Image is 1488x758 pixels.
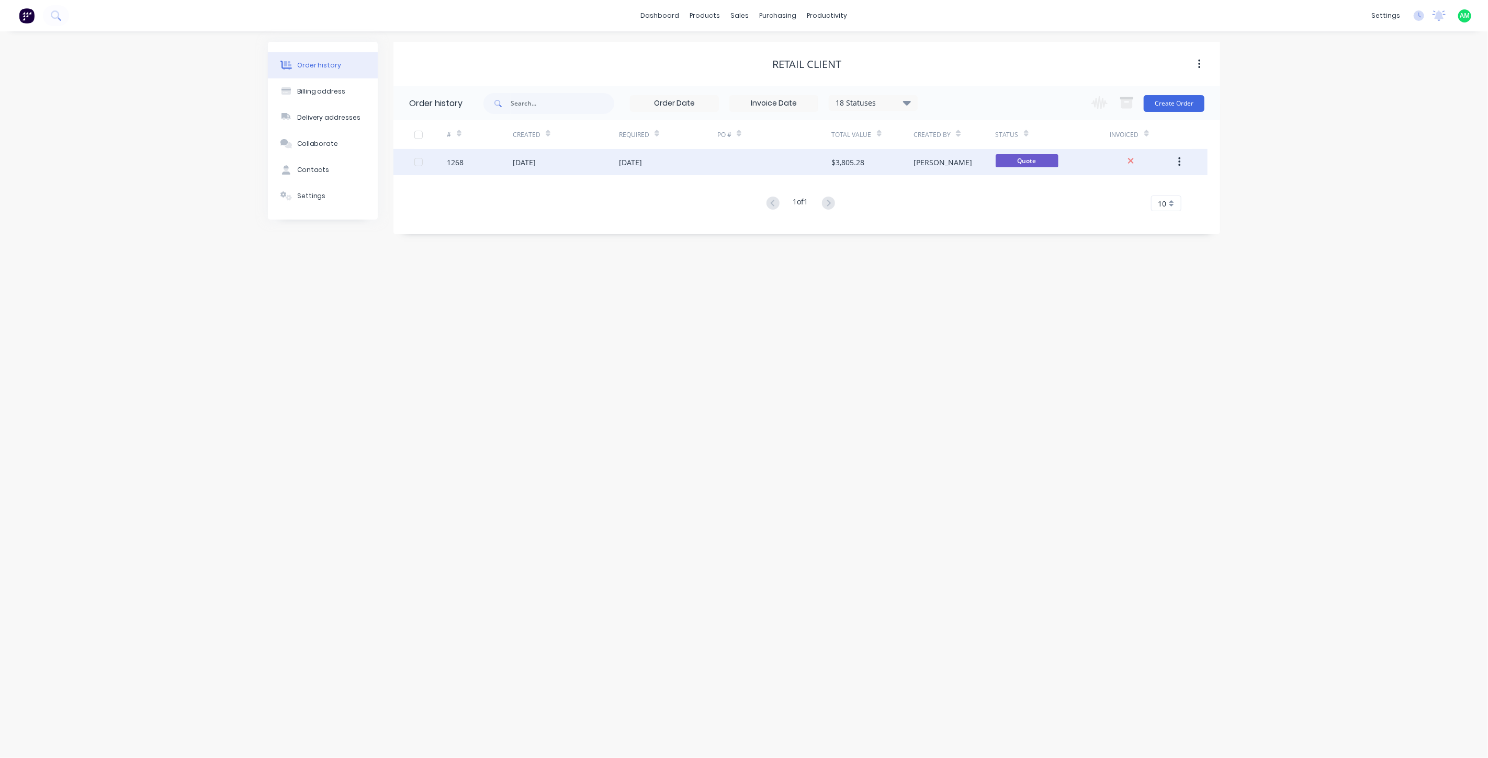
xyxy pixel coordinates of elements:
div: sales [726,8,754,24]
div: [PERSON_NAME] [914,157,972,168]
button: Contacts [268,157,378,183]
img: Factory [19,8,35,24]
div: 1268 [447,157,464,168]
div: Contacts [297,165,330,175]
button: Billing address [268,78,378,105]
div: Retail Client [772,58,841,71]
div: Required [619,130,649,140]
button: Collaborate [268,131,378,157]
div: PO # [717,130,731,140]
div: [DATE] [513,157,536,168]
div: Status [996,120,1110,149]
div: Settings [297,191,326,201]
div: Created [513,130,540,140]
div: $3,805.28 [832,157,865,168]
div: # [447,130,452,140]
button: Create Order [1144,95,1204,112]
a: dashboard [636,8,685,24]
div: Total Value [832,120,914,149]
button: Order history [268,52,378,78]
div: Invoiced [1110,120,1176,149]
input: Invoice Date [730,96,818,111]
span: Quote [996,154,1058,167]
button: Delivery addresses [268,105,378,131]
div: purchasing [754,8,802,24]
div: Order history [297,61,342,70]
div: Delivery addresses [297,113,361,122]
div: # [447,120,513,149]
div: Total Value [832,130,872,140]
span: 10 [1158,198,1166,209]
div: Created [513,120,619,149]
div: Required [619,120,717,149]
div: Status [996,130,1019,140]
input: Order Date [630,96,718,111]
span: AM [1460,11,1470,20]
div: products [685,8,726,24]
div: productivity [802,8,853,24]
div: Collaborate [297,139,339,148]
div: Created By [914,130,951,140]
input: Search... [511,93,614,114]
div: Order history [409,97,463,110]
div: 1 of 1 [793,196,808,211]
div: Billing address [297,87,346,96]
div: PO # [717,120,832,149]
div: settings [1366,8,1405,24]
div: [DATE] [619,157,642,168]
button: Settings [268,183,378,209]
div: Invoiced [1110,130,1139,140]
div: 18 Statuses [829,97,917,109]
div: Created By [914,120,995,149]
